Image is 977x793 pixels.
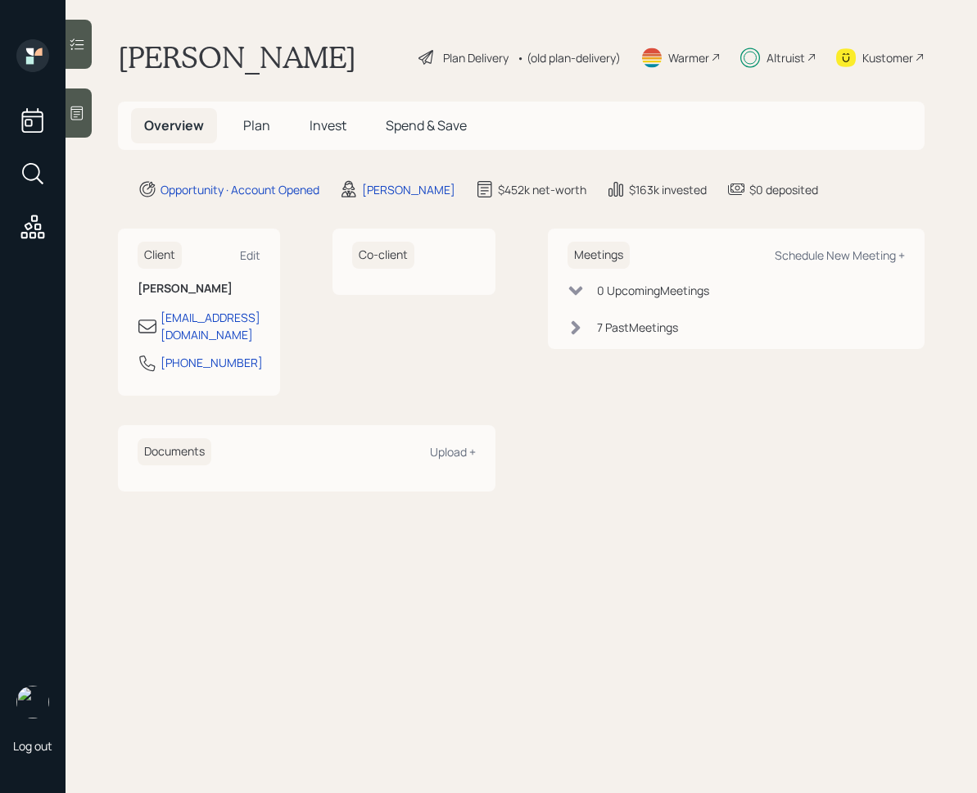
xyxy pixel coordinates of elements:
div: Altruist [767,49,805,66]
span: Invest [310,116,346,134]
div: Edit [240,247,260,263]
div: $163k invested [629,181,707,198]
div: Warmer [668,49,709,66]
div: • (old plan-delivery) [517,49,621,66]
div: [EMAIL_ADDRESS][DOMAIN_NAME] [161,309,260,343]
div: [PHONE_NUMBER] [161,354,263,371]
div: Schedule New Meeting + [775,247,905,263]
div: Upload + [430,444,476,460]
div: [PERSON_NAME] [362,181,455,198]
div: 0 Upcoming Meeting s [597,282,709,299]
div: Plan Delivery [443,49,509,66]
h1: [PERSON_NAME] [118,39,356,75]
h6: Co-client [352,242,414,269]
div: Kustomer [862,49,913,66]
h6: Meetings [568,242,630,269]
div: $452k net-worth [498,181,586,198]
div: $0 deposited [749,181,818,198]
h6: [PERSON_NAME] [138,282,260,296]
h6: Documents [138,438,211,465]
div: Log out [13,738,52,754]
div: Opportunity · Account Opened [161,181,319,198]
span: Spend & Save [386,116,467,134]
span: Plan [243,116,270,134]
h6: Client [138,242,182,269]
span: Overview [144,116,204,134]
img: retirable_logo.png [16,686,49,718]
div: 7 Past Meeting s [597,319,678,336]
